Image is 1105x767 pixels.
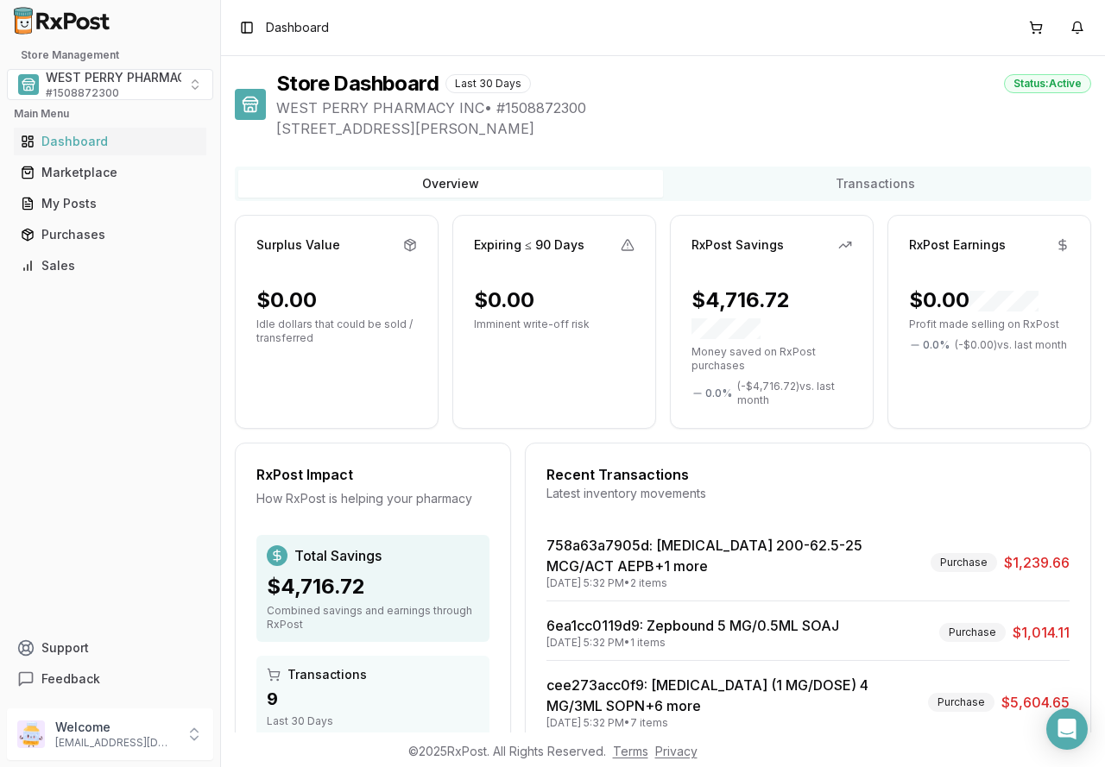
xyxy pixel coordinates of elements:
nav: breadcrumb [266,19,329,36]
span: 0.0 % [705,387,732,400]
p: Welcome [55,719,175,736]
span: Transactions [287,666,367,683]
button: My Posts [7,190,213,217]
div: Latest inventory movements [546,485,1070,502]
p: Profit made selling on RxPost [909,317,1070,331]
h2: Store Management [7,48,213,62]
div: Dashboard [21,133,199,150]
a: My Posts [14,188,206,219]
span: # 1508872300 [46,86,119,100]
p: Idle dollars that could be sold / transferred [256,317,417,345]
button: Marketplace [7,159,213,186]
div: [DATE] 5:32 PM • 1 items [546,636,839,650]
div: Recent Transactions [546,464,1070,485]
button: Overview [238,170,663,198]
a: Privacy [655,744,698,758]
div: $4,716.72 [267,573,479,600]
span: WEST PERRY PHARMACY INC [46,69,219,86]
div: My Posts [21,195,199,212]
div: Sales [21,257,199,274]
div: Last 30 Days [267,714,479,728]
a: Marketplace [14,157,206,188]
div: RxPost Impact [256,464,489,485]
span: Total Savings [294,545,382,566]
div: Purchase [939,623,1006,642]
p: Money saved on RxPost purchases [691,345,852,373]
div: $4,716.72 [691,286,852,342]
h2: Main Menu [14,107,206,121]
div: Purchase [931,553,997,572]
div: $0.00 [474,286,534,314]
div: Surplus Value [256,236,340,254]
span: $1,014.11 [1013,622,1070,643]
a: 758a63a7905d: [MEDICAL_DATA] 200-62.5-25 MCG/ACT AEPB+1 more [546,537,862,575]
span: Dashboard [266,19,329,36]
span: $5,604.65 [1001,692,1070,713]
span: 0.0 % [923,338,950,352]
div: $0.00 [909,286,1039,314]
button: Dashboard [7,128,213,155]
div: 9 [267,687,479,711]
div: [DATE] 5:32 PM • 7 items [546,716,921,730]
img: User avatar [17,720,45,748]
div: [DATE] 5:32 PM • 2 items [546,576,924,590]
div: Status: Active [1004,74,1091,93]
p: [EMAIL_ADDRESS][DOMAIN_NAME] [55,736,175,750]
div: Last 30 Days [445,74,531,93]
a: Dashboard [14,126,206,157]
a: 6ea1cc0119d9: Zepbound 5 MG/0.5ML SOAJ [546,617,839,634]
div: $0.00 [256,286,317,314]
a: Terms [613,744,648,758]
button: Select a view [7,69,213,100]
h1: Store Dashboard [276,70,439,97]
span: $1,239.66 [1004,552,1070,573]
div: RxPost Savings [691,236,784,254]
div: Marketplace [21,164,199,181]
div: Purchase [928,693,994,712]
button: Sales [7,252,213,280]
img: RxPost Logo [7,7,117,35]
p: Imminent write-off risk [474,317,635,331]
div: How RxPost is helping your pharmacy [256,490,489,507]
a: cee273acc0f9: [MEDICAL_DATA] (1 MG/DOSE) 4 MG/3ML SOPN+6 more [546,676,868,714]
span: Feedback [41,670,100,688]
span: ( - $0.00 ) vs. last month [955,338,1067,352]
div: Combined savings and earnings through RxPost [267,604,479,632]
span: WEST PERRY PHARMACY INC • # 1508872300 [276,97,1091,118]
a: Purchases [14,219,206,250]
button: Purchases [7,221,213,248]
button: Support [7,632,213,663]
div: Open Intercom Messenger [1046,708,1088,750]
button: Transactions [663,170,1088,198]
span: [STREET_ADDRESS][PERSON_NAME] [276,118,1091,139]
div: Expiring ≤ 90 Days [474,236,584,254]
button: Feedback [7,663,213,695]
a: Sales [14,250,206,281]
span: ( - $4,716.72 ) vs. last month [737,380,852,407]
div: Purchases [21,226,199,243]
div: RxPost Earnings [909,236,1006,254]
